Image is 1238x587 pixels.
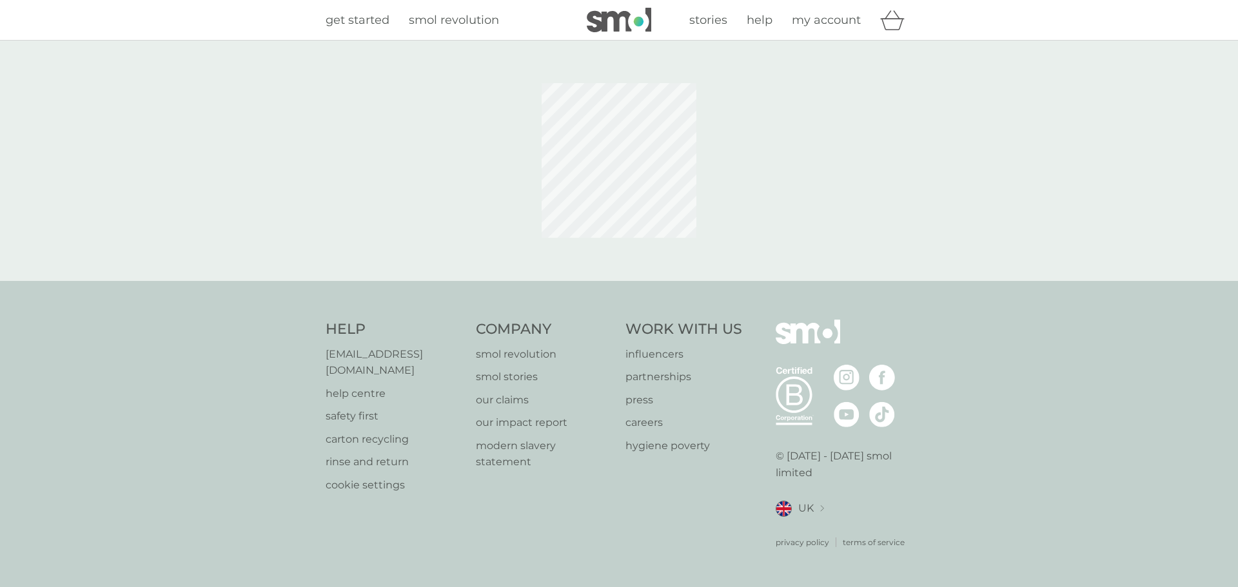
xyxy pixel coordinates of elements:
[798,500,814,517] span: UK
[326,385,463,402] a: help centre
[476,346,613,363] a: smol revolution
[689,11,727,30] a: stories
[326,11,389,30] a: get started
[476,414,613,431] a: our impact report
[792,13,861,27] span: my account
[476,320,613,340] h4: Company
[625,392,742,409] a: press
[869,401,895,427] img: visit the smol Tiktok page
[625,438,742,454] a: hygiene poverty
[625,369,742,385] a: partnerships
[776,320,840,363] img: smol
[476,438,613,470] a: modern slavery statement
[776,501,792,517] img: UK flag
[625,320,742,340] h4: Work With Us
[326,408,463,425] a: safety first
[747,11,772,30] a: help
[820,505,824,512] img: select a new location
[409,13,499,27] span: smol revolution
[625,414,742,431] a: careers
[326,346,463,379] a: [EMAIL_ADDRESS][DOMAIN_NAME]
[625,346,742,363] a: influencers
[587,8,651,32] img: smol
[326,13,389,27] span: get started
[834,365,860,390] img: visit the smol Instagram page
[326,454,463,470] a: rinse and return
[843,536,905,548] a: terms of service
[747,13,772,27] span: help
[869,365,895,390] img: visit the smol Facebook page
[476,369,613,385] a: smol stories
[326,320,463,340] h4: Help
[476,392,613,409] a: our claims
[326,431,463,448] a: carton recycling
[776,536,829,548] a: privacy policy
[834,401,860,427] img: visit the smol Youtube page
[326,477,463,494] a: cookie settings
[880,7,912,33] div: basket
[792,11,861,30] a: my account
[409,11,499,30] a: smol revolution
[776,448,913,481] p: © [DATE] - [DATE] smol limited
[689,13,727,27] span: stories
